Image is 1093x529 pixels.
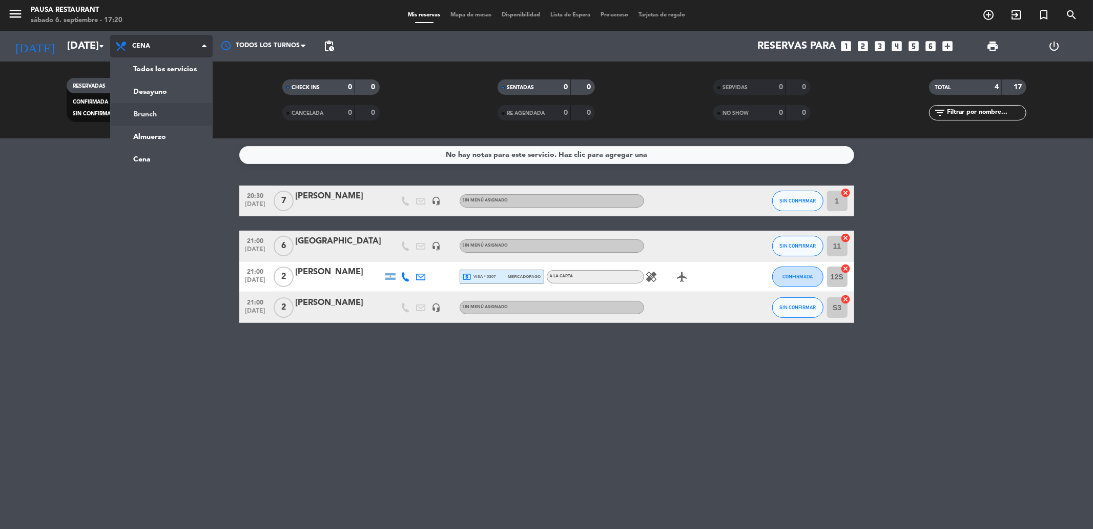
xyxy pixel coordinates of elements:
strong: 0 [779,84,783,91]
span: [DATE] [243,246,269,258]
div: Pausa Restaurant [31,5,122,15]
span: visa * 5307 [463,272,496,281]
span: Sin menú asignado [463,305,508,309]
a: Todos los servicios [111,58,212,80]
i: menu [8,6,23,22]
i: headset_mic [432,241,441,251]
span: Mapa de mesas [445,12,497,18]
span: print [986,40,999,52]
span: SIN CONFIRMAR [779,304,816,310]
i: local_atm [463,272,472,281]
span: mercadopago [508,273,541,280]
strong: 0 [564,109,568,116]
span: 20:30 [243,189,269,201]
strong: 4 [995,84,999,91]
i: arrow_drop_down [95,40,108,52]
span: Pre-acceso [595,12,633,18]
i: turned_in_not [1038,9,1050,21]
div: No hay notas para este servicio. Haz clic para agregar una [446,149,647,161]
i: cancel [841,294,851,304]
span: NO SHOW [723,111,749,116]
div: [PERSON_NAME] [296,296,383,310]
i: cancel [841,263,851,274]
span: SERVIDAS [723,85,748,90]
i: looks_6 [924,39,938,53]
strong: 0 [779,109,783,116]
span: SIN CONFIRMAR [779,243,816,249]
strong: 0 [348,84,352,91]
input: Filtrar por nombre... [946,107,1026,118]
a: Cena [111,148,212,171]
a: Brunch [111,103,212,126]
strong: 0 [587,84,593,91]
i: search [1065,9,1078,21]
i: headset_mic [432,303,441,312]
i: cancel [841,188,851,198]
span: CHECK INS [292,85,320,90]
i: looks_4 [891,39,904,53]
span: CANCELADA [292,111,323,116]
i: looks_one [840,39,853,53]
button: SIN CONFIRMAR [772,297,823,318]
strong: 17 [1014,84,1024,91]
strong: 0 [371,84,377,91]
i: exit_to_app [1010,9,1022,21]
span: pending_actions [323,40,335,52]
i: airplanemode_active [676,271,689,283]
div: LOG OUT [1023,31,1085,62]
strong: 0 [802,109,809,116]
button: SIN CONFIRMAR [772,191,823,211]
i: add_circle_outline [982,9,995,21]
div: [PERSON_NAME] [296,266,383,279]
span: Sin menú asignado [463,243,508,248]
i: cancel [841,233,851,243]
i: healing [646,271,658,283]
span: SENTADAS [507,85,534,90]
strong: 0 [802,84,809,91]
span: 2 [274,297,294,318]
i: looks_two [857,39,870,53]
span: 21:00 [243,296,269,308]
span: SIN CONFIRMAR [73,111,114,116]
div: [PERSON_NAME] [296,190,383,203]
button: menu [8,6,23,25]
span: [DATE] [243,277,269,289]
strong: 0 [348,109,352,116]
span: RE AGENDADA [507,111,545,116]
strong: 0 [371,109,377,116]
span: 21:00 [243,234,269,246]
span: [DATE] [243,201,269,213]
span: Tarjetas de regalo [633,12,690,18]
span: 2 [274,267,294,287]
button: SIN CONFIRMAR [772,236,823,256]
span: A LA CARTA [550,274,573,278]
span: Cena [132,43,150,50]
span: RESERVADAS [73,84,106,89]
i: looks_3 [874,39,887,53]
button: CONFIRMADA [772,267,823,287]
span: TOTAL [935,85,951,90]
span: SIN CONFIRMAR [779,198,816,204]
a: Almuerzo [111,126,212,148]
i: filter_list [934,107,946,119]
span: 7 [274,191,294,211]
i: headset_mic [432,196,441,206]
span: 6 [274,236,294,256]
span: 21:00 [243,265,269,277]
span: Mis reservas [403,12,445,18]
strong: 0 [587,109,593,116]
i: [DATE] [8,35,62,57]
span: Lista de Espera [545,12,595,18]
span: Reservas para [758,40,836,52]
div: sábado 6. septiembre - 17:20 [31,15,122,26]
a: Desayuno [111,80,212,103]
div: [GEOGRAPHIC_DATA] [296,235,383,248]
i: power_settings_new [1048,40,1061,52]
strong: 0 [564,84,568,91]
span: Sin menú asignado [463,198,508,202]
i: add_box [941,39,955,53]
span: [DATE] [243,308,269,319]
i: looks_5 [908,39,921,53]
span: CONFIRMADA [782,274,813,279]
span: Disponibilidad [497,12,545,18]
